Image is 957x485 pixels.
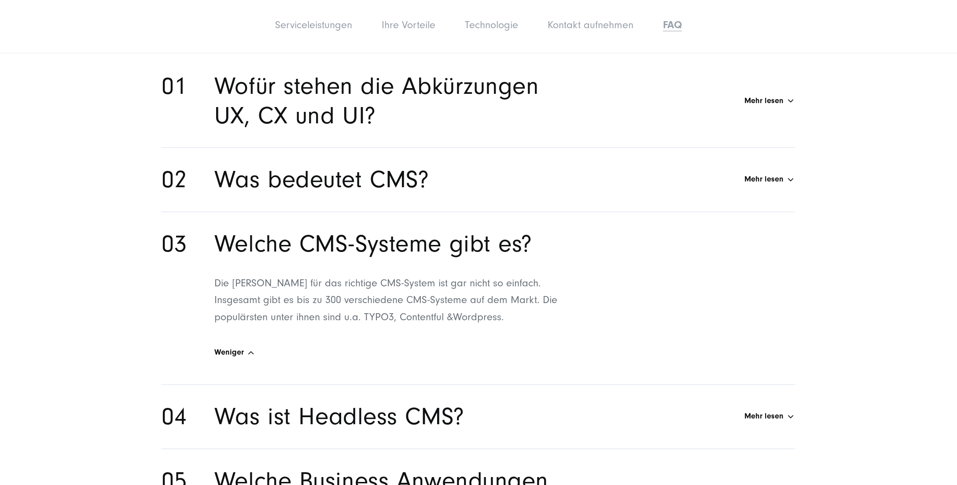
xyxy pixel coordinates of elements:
[453,311,501,323] span: Wordpress
[548,19,633,31] a: Kontakt aufnehmen
[465,19,518,31] a: Technologie
[214,402,464,432] h2: Was ist Headless CMS?
[214,230,532,259] h2: Welche CMS-Systeme gibt es?
[663,19,682,31] a: FAQ
[214,71,563,130] h2: Wofür stehen die Abkürzungen UX, CX und UI?
[214,348,795,358] a: Weniger
[275,19,352,31] a: Serviceleistungen
[214,278,557,323] span: Die [PERSON_NAME] für das richtige CMS-System ist gar nicht so einfach. Insgesamt gibt es bis zu ...
[214,165,429,195] h2: Was bedeutet CMS?
[501,311,504,323] span: .
[382,19,435,31] a: Ihre Vorteile
[214,348,244,358] span: Weniger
